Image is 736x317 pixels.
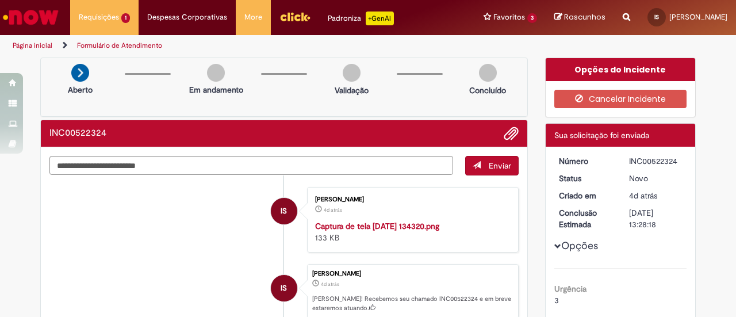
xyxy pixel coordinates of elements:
[554,130,649,140] span: Sua solicitação foi enviada
[244,12,262,23] span: More
[9,35,482,56] ul: Trilhas de página
[207,64,225,82] img: img-circle-grey.png
[504,126,519,141] button: Adicionar anexos
[629,190,683,201] div: 27/08/2025 10:28:18
[281,274,287,302] span: IS
[554,284,586,294] b: Urgência
[121,13,130,23] span: 1
[564,12,605,22] span: Rascunhos
[71,64,89,82] img: arrow-next.png
[324,207,342,213] time: 27/08/2025 10:27:34
[49,128,106,139] h2: INC00522324 Histórico de tíquete
[550,207,621,230] dt: Conclusão Estimada
[493,12,525,23] span: Favoritos
[469,85,506,96] p: Concluído
[315,221,439,231] a: Captura de tela [DATE] 134320.png
[271,275,297,301] div: Igor Stamborowski
[489,161,511,171] span: Enviar
[1,6,60,29] img: ServiceNow
[315,220,507,243] div: 133 KB
[629,207,683,230] div: [DATE] 13:28:18
[546,58,696,81] div: Opções do Incidente
[629,155,683,167] div: INC00522324
[629,173,683,184] div: Novo
[629,190,657,201] time: 27/08/2025 10:28:18
[271,198,297,224] div: Igor Stamborowski
[312,270,512,277] div: [PERSON_NAME]
[654,13,659,21] span: IS
[554,90,687,108] button: Cancelar Incidente
[68,84,93,96] p: Aberto
[550,155,621,167] dt: Número
[79,12,119,23] span: Requisições
[335,85,369,96] p: Validação
[554,12,605,23] a: Rascunhos
[629,190,657,201] span: 4d atrás
[550,190,621,201] dt: Criado em
[315,196,507,203] div: [PERSON_NAME]
[328,12,394,25] div: Padroniza
[281,197,287,225] span: IS
[324,207,342,213] span: 4d atrás
[669,12,727,22] span: [PERSON_NAME]
[312,295,512,312] p: [PERSON_NAME]! Recebemos seu chamado INC00522324 e em breve estaremos atuando.
[189,84,243,96] p: Em andamento
[479,64,497,82] img: img-circle-grey.png
[279,8,310,25] img: click_logo_yellow_360x200.png
[465,156,519,175] button: Enviar
[366,12,394,25] p: +GenAi
[554,295,559,305] span: 3
[343,64,361,82] img: img-circle-grey.png
[321,281,339,288] time: 27/08/2025 10:28:18
[147,12,227,23] span: Despesas Corporativas
[49,156,453,175] textarea: Digite sua mensagem aqui...
[77,41,162,50] a: Formulário de Atendimento
[13,41,52,50] a: Página inicial
[321,281,339,288] span: 4d atrás
[550,173,621,184] dt: Status
[527,13,537,23] span: 3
